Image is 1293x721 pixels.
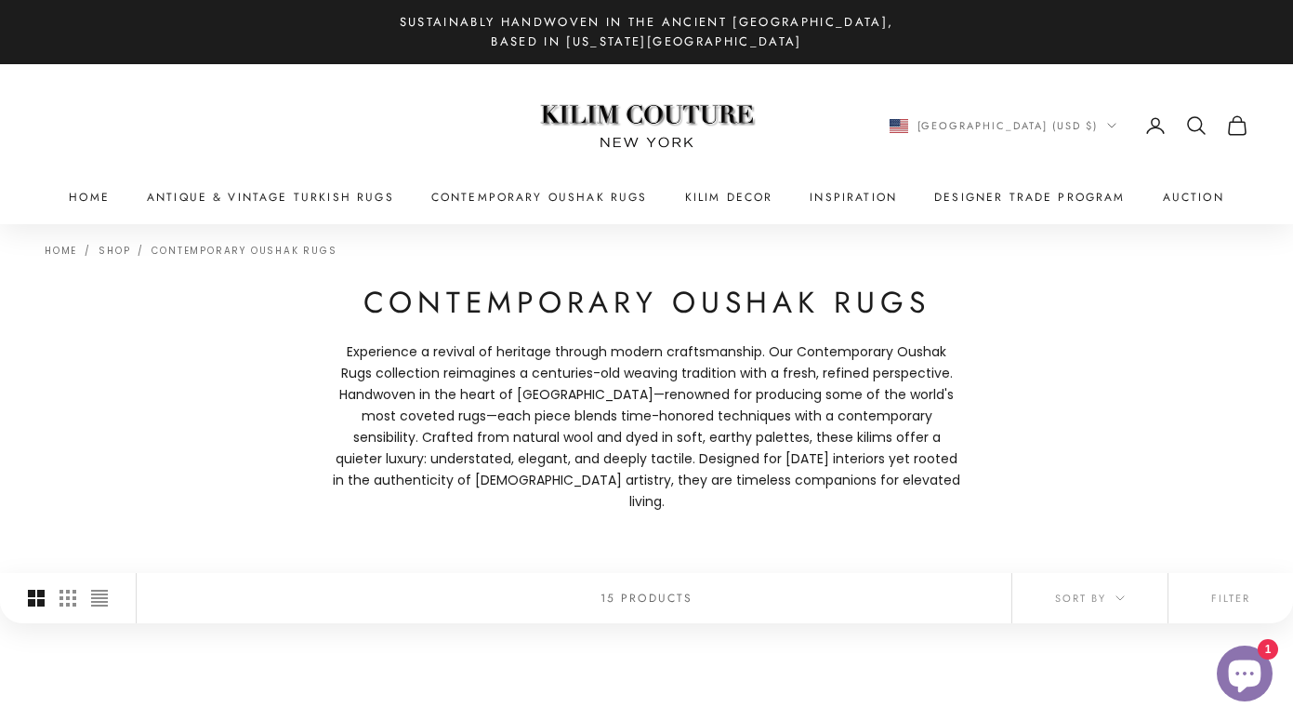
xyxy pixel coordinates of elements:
[1168,573,1293,623] button: Filter
[934,188,1126,207] a: Designer Trade Program
[99,244,130,258] a: Shop
[810,188,897,207] a: Inspiration
[147,188,394,207] a: Antique & Vintage Turkish Rugs
[1055,590,1125,607] span: Sort by
[685,188,773,207] summary: Kilim Decor
[45,244,77,258] a: Home
[45,243,337,256] nav: Breadcrumb
[1211,646,1278,706] inbox-online-store-chat: Shopify online store chat
[1012,573,1168,623] button: Sort by
[431,188,648,207] a: Contemporary Oushak Rugs
[152,244,336,258] a: Contemporary Oushak Rugs
[331,341,963,514] p: Experience a revival of heritage through modern craftsmanship. Our Contemporary Oushak Rugs colle...
[387,12,907,52] p: Sustainably Handwoven in the Ancient [GEOGRAPHIC_DATA], Based in [US_STATE][GEOGRAPHIC_DATA]
[890,117,1117,134] button: Change country or currency
[91,573,108,623] button: Switch to compact product images
[917,117,1099,134] span: [GEOGRAPHIC_DATA] (USD $)
[69,188,110,207] a: Home
[890,119,908,133] img: United States
[59,573,76,623] button: Switch to smaller product images
[1163,188,1224,207] a: Auction
[531,82,763,170] img: Logo of Kilim Couture New York
[45,188,1248,207] nav: Primary navigation
[331,284,963,322] h1: Contemporary Oushak Rugs
[600,588,693,607] p: 15 products
[890,114,1249,137] nav: Secondary navigation
[28,573,45,623] button: Switch to larger product images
